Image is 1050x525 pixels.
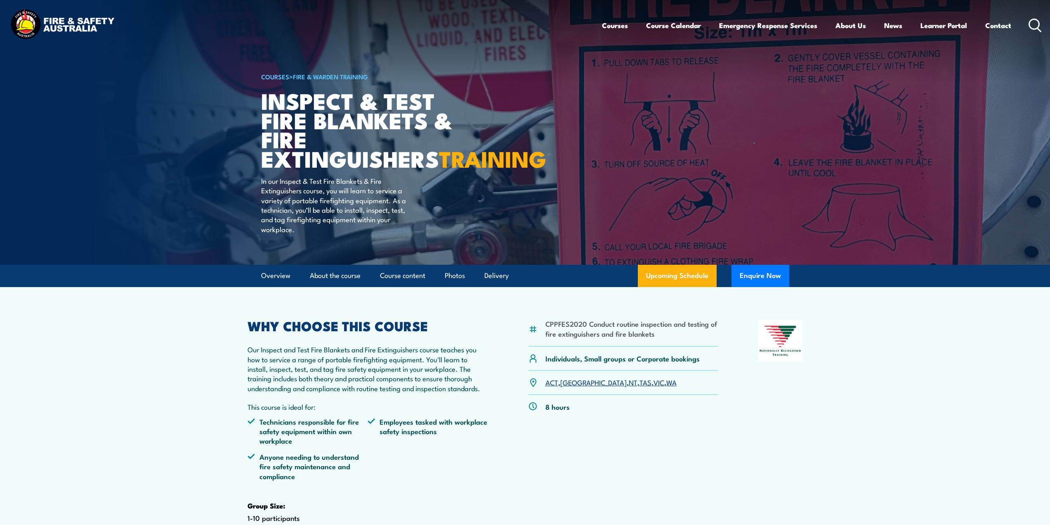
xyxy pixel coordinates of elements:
a: Overview [261,265,290,287]
img: Nationally Recognised Training logo. [758,320,803,362]
a: TAS [639,377,651,387]
strong: Group Size: [248,500,285,511]
h2: WHY CHOOSE THIS COURSE [248,320,488,331]
li: Employees tasked with workplace safety inspections [368,417,488,446]
a: VIC [654,377,664,387]
button: Enquire Now [731,265,789,287]
a: Emergency Response Services [719,14,817,36]
p: Individuals, Small groups or Corporate bookings [545,354,700,363]
a: Learner Portal [920,14,967,36]
h1: Inspect & Test Fire Blankets & Fire Extinguishers [261,91,465,168]
a: NT [629,377,637,387]
a: Fire & Warden Training [293,72,368,81]
a: Course content [380,265,425,287]
a: About the course [310,265,361,287]
a: COURSES [261,72,289,81]
a: Upcoming Schedule [638,265,717,287]
a: Photos [445,265,465,287]
a: Delivery [484,265,509,287]
li: Anyone needing to understand fire safety maintenance and compliance [248,452,368,481]
p: , , , , , [545,378,677,387]
a: News [884,14,902,36]
p: Our Inspect and Test Fire Blankets and Fire Extinguishers course teaches you how to service a ran... [248,344,488,393]
a: WA [666,377,677,387]
a: About Us [835,14,866,36]
a: ACT [545,377,558,387]
a: [GEOGRAPHIC_DATA] [560,377,627,387]
p: 8 hours [545,402,570,411]
p: This course is ideal for: [248,402,488,411]
a: Courses [602,14,628,36]
li: CPPFES2020 Conduct routine inspection and testing of fire extinguishers and fire blankets [545,319,718,338]
p: In our Inspect & Test Fire Blankets & Fire Extinguishers course, you will learn to service a vari... [261,176,412,234]
strong: TRAINING [439,141,546,175]
a: Course Calendar [646,14,701,36]
h6: > [261,71,465,81]
a: Contact [985,14,1011,36]
li: Technicians responsible for fire safety equipment within own workplace [248,417,368,446]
